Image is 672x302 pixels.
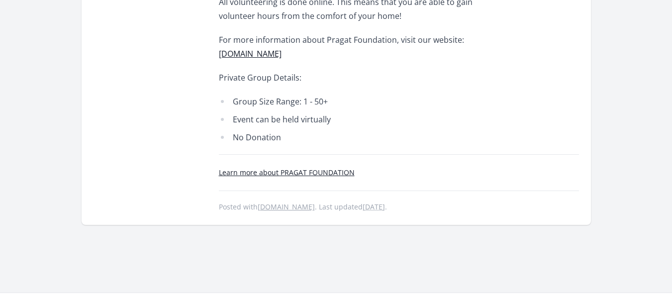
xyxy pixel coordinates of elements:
[219,48,282,59] a: [DOMAIN_NAME]
[219,71,510,85] p: Private Group Details:
[219,203,579,211] p: Posted with . Last updated .
[219,112,510,126] li: Event can be held virtually
[219,168,355,177] a: Learn more about PRAGAT FOUNDATION
[219,95,510,108] li: Group Size Range: 1 - 50+
[363,202,385,211] abbr: Tue, Sep 16, 2025 8:44 AM
[258,202,315,211] a: [DOMAIN_NAME]
[219,33,510,61] p: For more information about Pragat Foundation, visit our website:
[219,130,510,144] li: No Donation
